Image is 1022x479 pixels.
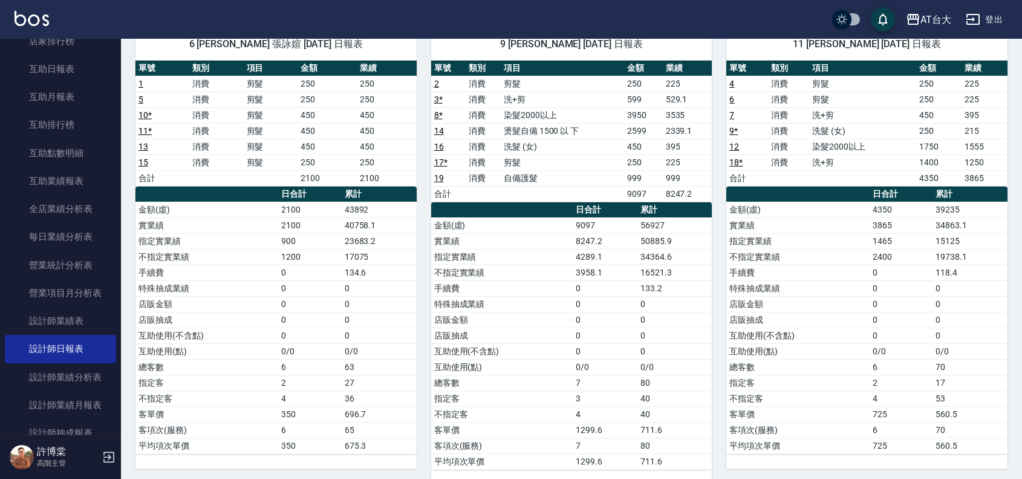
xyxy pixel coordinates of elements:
td: 剪髮 [501,154,624,170]
td: 實業績 [726,217,869,233]
td: 剪髮 [244,123,298,139]
td: 0 [932,296,1007,312]
td: 450 [357,123,416,139]
a: 15 [138,157,148,167]
td: 指定實業績 [135,233,278,249]
td: 7 [573,438,637,454]
td: 0 [573,296,637,312]
td: 消費 [768,154,810,170]
a: 14 [434,126,444,136]
td: 剪髮 [244,139,298,154]
td: 不指定客 [135,391,278,406]
h5: 許博棠 [37,446,99,458]
a: 互助排行榜 [5,111,116,139]
td: 0/0 [278,343,341,359]
td: 725 [870,406,932,422]
th: 類別 [189,61,243,76]
td: 711.6 [637,454,712,469]
a: 營業統計分析表 [5,251,116,279]
td: 總客數 [135,359,278,375]
td: 客項次(服務) [135,422,278,438]
a: 2 [434,79,439,88]
td: 消費 [189,76,243,91]
th: 金額 [916,61,962,76]
td: 染髮2000以上 [809,139,916,154]
td: 225 [663,154,712,170]
td: 19738.1 [932,249,1007,265]
td: 燙髮自備 1500 以 下 [501,123,624,139]
th: 項目 [501,61,624,76]
td: 店販抽成 [726,312,869,328]
td: 215 [962,123,1007,139]
td: 染髮2000以上 [501,107,624,123]
a: 4 [729,79,734,88]
th: 金額 [298,61,357,76]
td: 225 [663,76,712,91]
div: AT台大 [920,12,951,27]
td: 洗髮 (女) [809,123,916,139]
span: 6 [PERSON_NAME] 張詠媗 [DATE] 日報表 [150,38,402,50]
td: 0 [870,328,932,343]
a: 19 [434,173,444,183]
td: 725 [870,438,932,454]
td: 剪髮 [244,76,298,91]
td: 6 [870,359,932,375]
th: 日合計 [870,187,932,202]
th: 項目 [244,61,298,76]
td: 250 [357,91,416,107]
td: 50885.9 [637,233,712,249]
td: 6 [278,359,341,375]
td: 互助使用(點) [431,359,573,375]
td: 0/0 [637,359,712,375]
td: 手續費 [431,280,573,296]
img: Person [10,445,34,469]
img: Logo [15,11,49,26]
td: 店販抽成 [135,312,278,328]
td: 450 [357,107,416,123]
th: 單號 [135,61,189,76]
td: 3865 [962,170,1007,186]
td: 合計 [135,170,189,186]
td: 消費 [768,107,810,123]
td: 40 [637,391,712,406]
td: 711.6 [637,422,712,438]
td: 0 [573,328,637,343]
td: 1299.6 [573,422,637,438]
td: 225 [962,76,1007,91]
td: 2100 [278,202,341,217]
a: 設計師業績表 [5,307,116,335]
td: 0 [870,280,932,296]
td: 指定客 [431,391,573,406]
td: 0 [342,312,417,328]
td: 0 [278,265,341,280]
td: 消費 [768,76,810,91]
td: 3865 [870,217,932,233]
td: 剪髮 [501,76,624,91]
td: 0 [932,328,1007,343]
td: 平均項次單價 [726,438,869,454]
td: 剪髮 [809,76,916,91]
td: 平均項次單價 [135,438,278,454]
td: 洗髮 (女) [501,139,624,154]
a: 16 [434,142,444,151]
td: 不指定實業績 [431,265,573,280]
td: 4289.1 [573,249,637,265]
td: 平均項次單價 [431,454,573,469]
td: 0 [573,312,637,328]
td: 1750 [916,139,962,154]
td: 250 [916,123,962,139]
td: 70 [932,422,1007,438]
button: 登出 [961,8,1007,31]
span: 11 [PERSON_NAME] [DATE] 日報表 [741,38,993,50]
td: 自備護髮 [501,170,624,186]
td: 2400 [870,249,932,265]
td: 消費 [466,76,501,91]
th: 累計 [932,187,1007,202]
td: 70 [932,359,1007,375]
button: save [871,7,895,31]
a: 13 [138,142,148,151]
td: 客項次(服務) [431,438,573,454]
td: 總客數 [431,375,573,391]
td: 250 [357,154,416,170]
td: 0/0 [342,343,417,359]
